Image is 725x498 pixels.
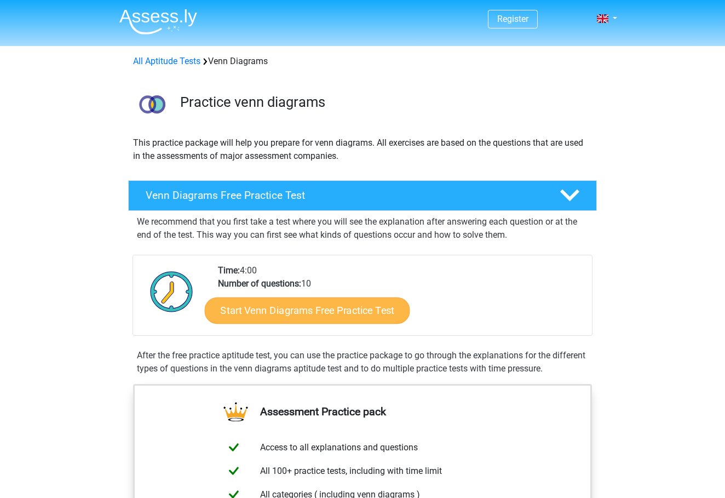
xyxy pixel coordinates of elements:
[133,136,592,163] p: This practice package will help you prepare for venn diagrams. All exercises are based on the que...
[180,94,588,111] h3: Practice venn diagrams
[205,297,410,324] a: Start Venn Diagrams Free Practice Test
[218,265,240,276] b: Time:
[129,81,175,128] img: venn diagrams
[133,349,592,375] div: After the free practice aptitude test, you can use the practice package to go through the explana...
[119,9,197,35] img: Assessly
[210,264,591,335] div: 4:00 10
[133,56,200,66] a: All Aptitude Tests
[129,55,596,68] div: Venn Diagrams
[497,14,528,24] a: Register
[137,215,588,242] p: We recommend that you first take a test where you will see the explanation after answering each q...
[124,180,601,211] a: Venn Diagrams Free Practice Test
[144,264,199,319] img: Clock
[146,189,542,202] h4: Venn Diagrams Free Practice Test
[218,278,301,289] b: Number of questions:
